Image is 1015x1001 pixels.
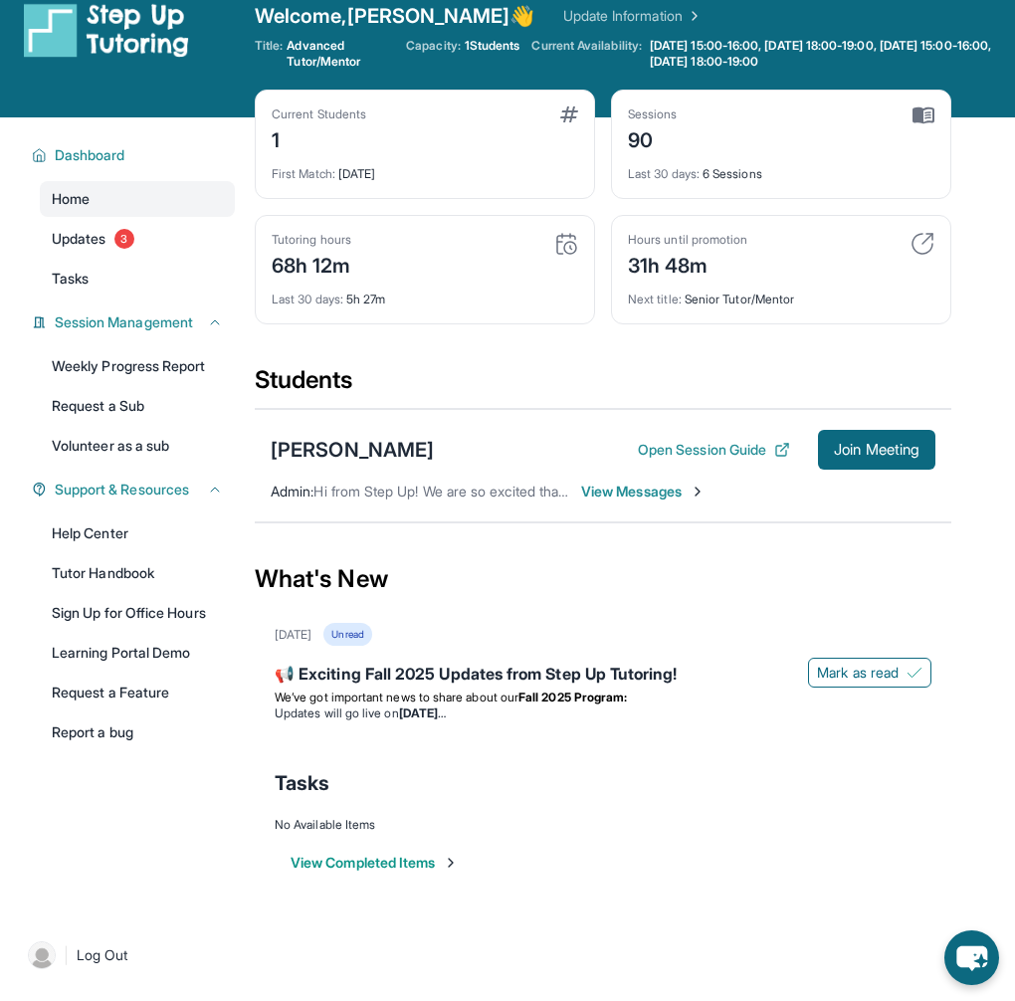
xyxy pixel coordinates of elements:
span: Capacity: [406,38,461,54]
div: 68h 12m [272,248,351,280]
button: chat-button [944,930,999,985]
div: 90 [628,122,678,154]
span: Advanced Tutor/Mentor [287,38,394,70]
div: 5h 27m [272,280,578,307]
img: user-img [28,941,56,969]
img: Chevron-Right [690,484,706,500]
a: Update Information [563,6,703,26]
img: Chevron Right [683,6,703,26]
span: Admin : [271,483,313,500]
img: card [911,232,934,256]
div: Students [255,364,951,408]
div: What's New [255,535,951,623]
span: Title: [255,38,283,70]
div: 6 Sessions [628,154,934,182]
div: Sessions [628,106,678,122]
div: Unread [323,623,371,646]
span: Next title : [628,292,682,306]
strong: Fall 2025 Program: [518,690,627,704]
a: Help Center [40,515,235,551]
img: card [913,106,934,124]
button: Dashboard [47,145,223,165]
li: Updates will go live on [275,705,931,721]
a: Request a Feature [40,675,235,710]
a: Sign Up for Office Hours [40,595,235,631]
div: Tutoring hours [272,232,351,248]
span: | [64,943,69,967]
span: [DATE] 15:00-16:00, [DATE] 18:00-19:00, [DATE] 15:00-16:00, [DATE] 18:00-19:00 [650,38,1011,70]
div: Senior Tutor/Mentor [628,280,934,307]
span: Mark as read [817,663,899,683]
a: Tasks [40,261,235,297]
a: Request a Sub [40,388,235,424]
span: Updates [52,229,106,249]
span: Home [52,189,90,209]
span: Log Out [77,945,128,965]
img: Mark as read [907,665,922,681]
button: Open Session Guide [638,440,790,460]
span: Session Management [55,312,193,332]
div: 31h 48m [628,248,747,280]
a: |Log Out [20,933,235,977]
span: Last 30 days : [628,166,700,181]
img: logo [24,2,189,58]
span: Support & Resources [55,480,189,500]
span: Tasks [275,769,329,797]
a: Tutor Handbook [40,555,235,591]
a: Volunteer as a sub [40,428,235,464]
button: Session Management [47,312,223,332]
span: Last 30 days : [272,292,343,306]
button: Support & Resources [47,480,223,500]
span: Current Availability: [531,38,641,70]
a: Home [40,181,235,217]
img: card [554,232,578,256]
a: Updates3 [40,221,235,257]
strong: [DATE] [399,705,446,720]
button: Mark as read [808,658,931,688]
button: Join Meeting [818,430,935,470]
div: 📢 Exciting Fall 2025 Updates from Step Up Tutoring! [275,662,931,690]
span: Tasks [52,269,89,289]
div: Hours until promotion [628,232,747,248]
a: Report a bug [40,714,235,750]
span: Welcome, [PERSON_NAME] 👋 [255,2,535,30]
span: View Messages [581,482,706,501]
button: View Completed Items [291,853,459,873]
div: [DATE] [275,627,311,643]
img: card [560,106,578,122]
span: Join Meeting [834,444,919,456]
span: 1 Students [465,38,520,54]
div: No Available Items [275,817,931,833]
span: We’ve got important news to share about our [275,690,518,704]
span: Dashboard [55,145,125,165]
a: [DATE] 15:00-16:00, [DATE] 18:00-19:00, [DATE] 15:00-16:00, [DATE] 18:00-19:00 [646,38,1015,70]
a: Learning Portal Demo [40,635,235,671]
span: 3 [114,229,134,249]
div: 1 [272,122,366,154]
div: [PERSON_NAME] [271,436,434,464]
div: Current Students [272,106,366,122]
a: Weekly Progress Report [40,348,235,384]
div: [DATE] [272,154,578,182]
span: First Match : [272,166,335,181]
